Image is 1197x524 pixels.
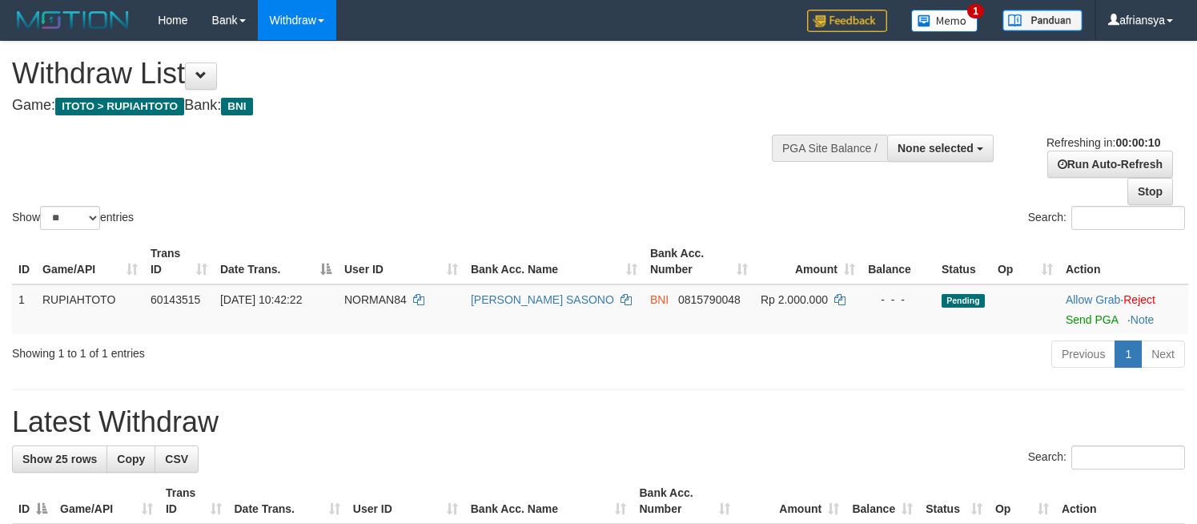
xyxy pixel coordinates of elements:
select: Showentries [40,206,100,230]
th: Date Trans.: activate to sort column descending [214,239,338,284]
th: Amount: activate to sort column ascending [737,478,846,524]
div: Showing 1 to 1 of 1 entries [12,339,487,361]
th: Balance: activate to sort column ascending [846,478,919,524]
span: Refreshing in: [1046,136,1160,149]
span: 60143515 [151,293,200,306]
a: Previous [1051,341,1115,368]
span: CSV [165,453,188,466]
td: RUPIAHTOTO [36,284,144,334]
span: Rp 2.000.000 [761,293,828,306]
span: · [1066,293,1123,306]
th: Bank Acc. Number: activate to sort column ascending [644,239,754,284]
a: [PERSON_NAME] SASONO [471,293,614,306]
a: Copy [106,445,155,473]
th: Bank Acc. Name: activate to sort column ascending [464,478,633,524]
label: Show entries [12,206,134,230]
span: 1 [967,4,984,18]
th: Amount: activate to sort column ascending [754,239,862,284]
th: Balance [862,239,935,284]
a: Allow Grab [1066,293,1120,306]
img: Feedback.jpg [807,10,887,32]
div: - - - [868,292,929,308]
a: Send PGA [1066,313,1118,326]
span: Show 25 rows [22,453,97,466]
th: Action [1059,239,1188,284]
th: Bank Acc. Name: activate to sort column ascending [464,239,644,284]
span: Copy 0815790048 to clipboard [678,293,741,306]
span: NORMAN84 [344,293,407,306]
th: Action [1055,478,1185,524]
a: CSV [155,445,199,473]
img: panduan.png [1002,10,1083,31]
th: Op: activate to sort column ascending [991,239,1059,284]
th: Status [935,239,991,284]
input: Search: [1071,206,1185,230]
h4: Game: Bank: [12,98,782,114]
span: Copy [117,453,145,466]
div: PGA Site Balance / [772,135,887,162]
a: Run Auto-Refresh [1047,151,1173,178]
a: Show 25 rows [12,445,107,473]
th: User ID: activate to sort column ascending [347,478,464,524]
th: ID [12,239,36,284]
input: Search: [1071,445,1185,470]
th: Bank Acc. Number: activate to sort column ascending [633,478,736,524]
th: User ID: activate to sort column ascending [338,239,464,284]
a: 1 [1115,341,1142,368]
th: Trans ID: activate to sort column ascending [159,478,228,524]
a: Note [1131,313,1155,326]
label: Search: [1028,206,1185,230]
th: Status: activate to sort column ascending [919,478,989,524]
a: Stop [1127,178,1173,205]
label: Search: [1028,445,1185,470]
span: BNI [650,293,669,306]
td: · [1059,284,1188,334]
td: 1 [12,284,36,334]
img: MOTION_logo.png [12,8,134,32]
h1: Withdraw List [12,58,782,90]
span: Pending [942,294,985,308]
span: BNI [221,98,252,115]
th: Game/API: activate to sort column ascending [36,239,144,284]
th: ID: activate to sort column descending [12,478,54,524]
a: Reject [1123,293,1155,306]
span: [DATE] 10:42:22 [220,293,302,306]
a: Next [1141,341,1185,368]
th: Date Trans.: activate to sort column ascending [228,478,347,524]
h1: Latest Withdraw [12,406,1185,438]
th: Trans ID: activate to sort column ascending [144,239,214,284]
span: ITOTO > RUPIAHTOTO [55,98,184,115]
th: Op: activate to sort column ascending [989,478,1055,524]
button: None selected [887,135,994,162]
img: Button%20Memo.svg [911,10,978,32]
th: Game/API: activate to sort column ascending [54,478,159,524]
span: None selected [898,142,974,155]
strong: 00:00:10 [1115,136,1160,149]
